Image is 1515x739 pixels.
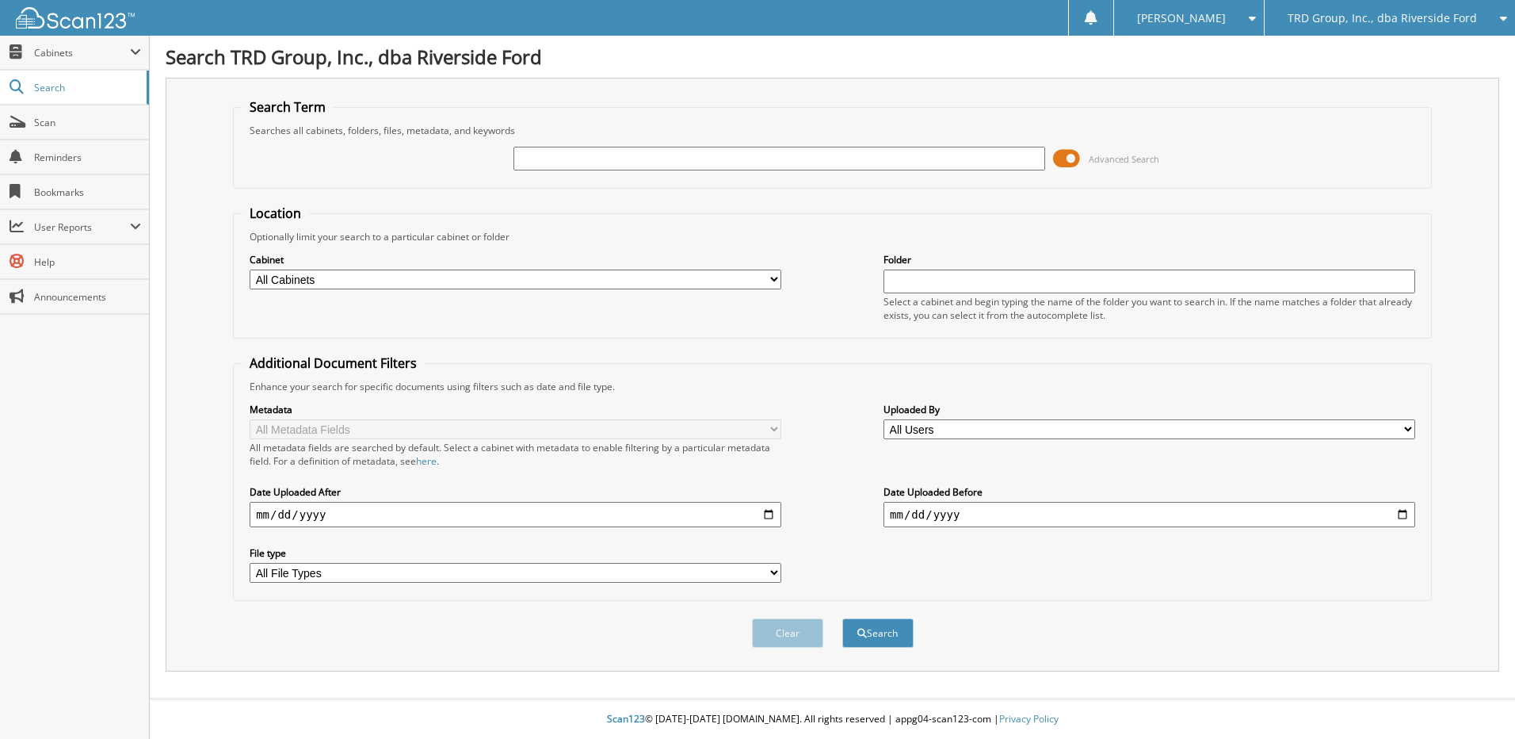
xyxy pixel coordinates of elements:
[883,502,1415,527] input: end
[250,403,781,416] label: Metadata
[250,502,781,527] input: start
[752,618,823,648] button: Clear
[883,253,1415,266] label: Folder
[34,81,139,94] span: Search
[250,253,781,266] label: Cabinet
[250,485,781,499] label: Date Uploaded After
[16,7,135,29] img: scan123-logo-white.svg
[1288,13,1477,23] span: TRD Group, Inc., dba Riverside Ford
[34,46,130,59] span: Cabinets
[34,255,141,269] span: Help
[242,230,1423,243] div: Optionally limit your search to a particular cabinet or folder
[607,712,645,726] span: Scan123
[883,485,1415,499] label: Date Uploaded Before
[842,618,914,648] button: Search
[242,354,425,372] legend: Additional Document Filters
[34,220,130,234] span: User Reports
[250,546,781,560] label: File type
[1137,13,1226,23] span: [PERSON_NAME]
[34,116,141,129] span: Scan
[166,44,1499,70] h1: Search TRD Group, Inc., dba Riverside Ford
[1436,663,1515,739] iframe: Chat Widget
[242,205,309,222] legend: Location
[34,290,141,304] span: Announcements
[242,124,1423,137] div: Searches all cabinets, folders, files, metadata, and keywords
[242,98,334,116] legend: Search Term
[999,712,1059,726] a: Privacy Policy
[242,380,1423,393] div: Enhance your search for specific documents using filters such as date and file type.
[1089,153,1159,165] span: Advanced Search
[883,403,1415,416] label: Uploaded By
[34,186,141,199] span: Bookmarks
[416,454,437,468] a: here
[883,295,1415,322] div: Select a cabinet and begin typing the name of the folder you want to search in. If the name match...
[34,151,141,164] span: Reminders
[250,441,781,468] div: All metadata fields are searched by default. Select a cabinet with metadata to enable filtering b...
[150,700,1515,739] div: © [DATE]-[DATE] [DOMAIN_NAME]. All rights reserved | appg04-scan123-com |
